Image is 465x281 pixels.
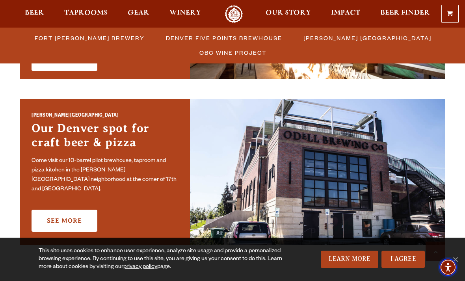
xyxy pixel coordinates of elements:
div: Accessibility Menu [439,259,457,276]
span: Beer Finder [380,10,430,16]
span: Winery [169,10,201,16]
a: Denver Five Points Brewhouse [161,32,286,44]
img: Sloan’s Lake Brewhouse' [190,99,445,245]
a: Beer Finder [375,5,435,23]
a: Learn More [321,251,379,268]
span: Impact [331,10,360,16]
a: Beer [20,5,49,23]
a: privacy policy [123,264,157,270]
a: Impact [326,5,365,23]
a: OBC Wine Project [195,47,270,58]
a: Fort [PERSON_NAME] Brewery [30,32,149,44]
a: I Agree [381,251,425,268]
a: Taprooms [59,5,113,23]
span: [PERSON_NAME] [GEOGRAPHIC_DATA] [303,32,432,44]
p: Come visit our 10-barrel pilot brewhouse, taproom and pizza kitchen in the [PERSON_NAME][GEOGRAPH... [32,156,178,194]
span: Beer [25,10,44,16]
a: Our Story [260,5,316,23]
span: Taprooms [64,10,108,16]
a: See More [32,210,97,232]
span: Our Story [266,10,311,16]
span: OBC Wine Project [199,47,266,58]
span: Fort [PERSON_NAME] Brewery [35,32,145,44]
div: This site uses cookies to enhance user experience, analyze site usage and provide a personalized ... [39,248,294,271]
a: Winery [164,5,206,23]
span: Denver Five Points Brewhouse [166,32,282,44]
a: Odell Home [219,5,249,23]
a: [PERSON_NAME] [GEOGRAPHIC_DATA] [299,32,435,44]
h2: [PERSON_NAME][GEOGRAPHIC_DATA] [32,112,178,121]
h3: Our Denver spot for craft beer & pizza [32,121,178,153]
a: Gear [123,5,154,23]
span: Gear [128,10,149,16]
